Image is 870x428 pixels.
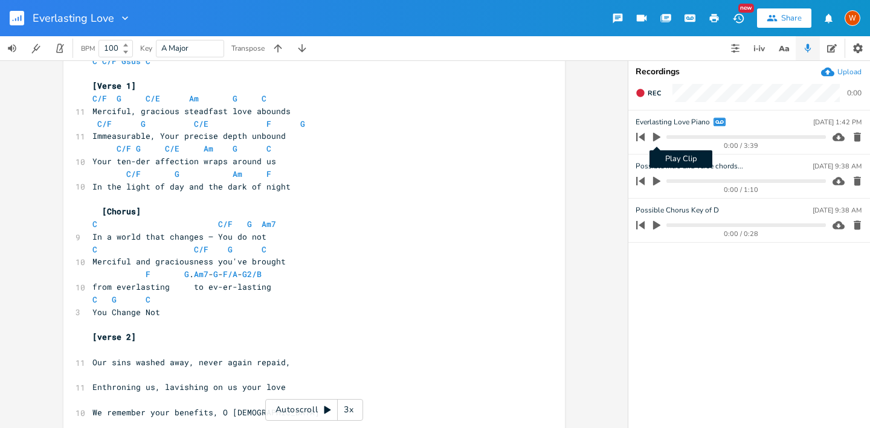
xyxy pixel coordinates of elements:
div: 0:00 / 0:28 [657,231,826,237]
span: C [146,56,150,66]
span: from everlasting to ev-er-lasting [92,281,271,292]
span: C [262,244,266,255]
span: Immeasurable, Your precise depth unbound [92,130,286,141]
span: C/E [194,118,208,129]
span: C/E [165,143,179,154]
div: Key [140,45,152,52]
span: Am [204,143,213,154]
div: [DATE] 1:42 PM [813,119,862,126]
span: Possible Chorus Key of D [636,205,719,216]
div: [DATE] 9:38 AM [813,207,862,214]
div: BPM [81,45,95,52]
span: . - - - [92,269,266,279]
span: C/F [218,219,233,229]
div: Share [781,13,802,24]
span: G [233,93,237,104]
div: 3x [338,399,359,421]
div: Transpose [231,45,265,52]
span: C/F [194,244,208,255]
span: [verse 2] [92,331,136,342]
span: Merciful, gracious steadfast love abounds [92,106,291,117]
span: C/F [117,143,131,154]
span: Am [233,168,242,179]
span: G [213,269,218,279]
span: Your ten-der affection wraps around us [92,156,276,167]
span: Possible intro and verse chords... [636,161,743,172]
button: New [726,7,750,29]
div: Recordings [636,68,863,76]
span: Everlasting Love [33,13,114,24]
span: G [184,269,189,279]
span: G [141,118,146,129]
span: C [262,93,266,104]
button: Play Clip [649,127,665,147]
span: G [136,143,141,154]
span: G [247,219,252,229]
span: C [92,244,97,255]
span: G [117,93,121,104]
div: New [738,4,754,13]
span: G [300,118,305,129]
button: Share [757,8,811,28]
div: 0:00 / 3:39 [657,142,826,149]
span: G [228,244,233,255]
span: Our sins washed away, never again repaid, [92,357,291,368]
div: 0:00 [847,89,862,97]
span: Gsus [121,56,141,66]
div: Autoscroll [265,399,363,421]
div: 0:00 / 1:10 [657,187,826,193]
span: C [92,294,97,305]
span: C/F [126,168,141,179]
span: Rec [648,89,661,98]
span: C/E [146,93,160,104]
span: C/F [102,56,117,66]
span: G2/B [242,269,262,279]
button: W [845,4,860,32]
span: In a world that changes – You do not [92,231,266,242]
span: Everlasting Love Piano [636,117,710,128]
button: Upload [821,65,862,78]
span: C/F [92,93,107,104]
div: Upload [837,67,862,77]
span: C [92,56,97,66]
span: F/A [223,269,237,279]
span: Enthroning us, lavishing on us your love [92,382,286,392]
span: F [266,168,271,179]
span: Am7 [262,219,276,229]
span: F [146,269,150,279]
div: Worship Pastor [845,10,860,26]
span: C [92,219,97,229]
span: G [112,294,117,305]
span: [Verse 1] [92,80,136,91]
span: Am7 [194,269,208,279]
div: [DATE] 9:38 AM [813,163,862,170]
button: Rec [631,83,666,103]
span: C [146,294,150,305]
span: F [266,118,271,129]
span: G [175,168,179,179]
span: C/F [97,118,112,129]
span: In the light of day and the dark of night [92,181,291,192]
span: C [266,143,271,154]
span: A Major [161,43,188,54]
span: G [233,143,237,154]
span: We remember your benefits, O [DEMOGRAPHIC_DATA] [92,407,320,418]
span: Merciful and graciousness you've brought [92,256,286,267]
span: Am [189,93,199,104]
span: You Change Not [92,307,160,318]
span: [Chorus] [102,206,141,217]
